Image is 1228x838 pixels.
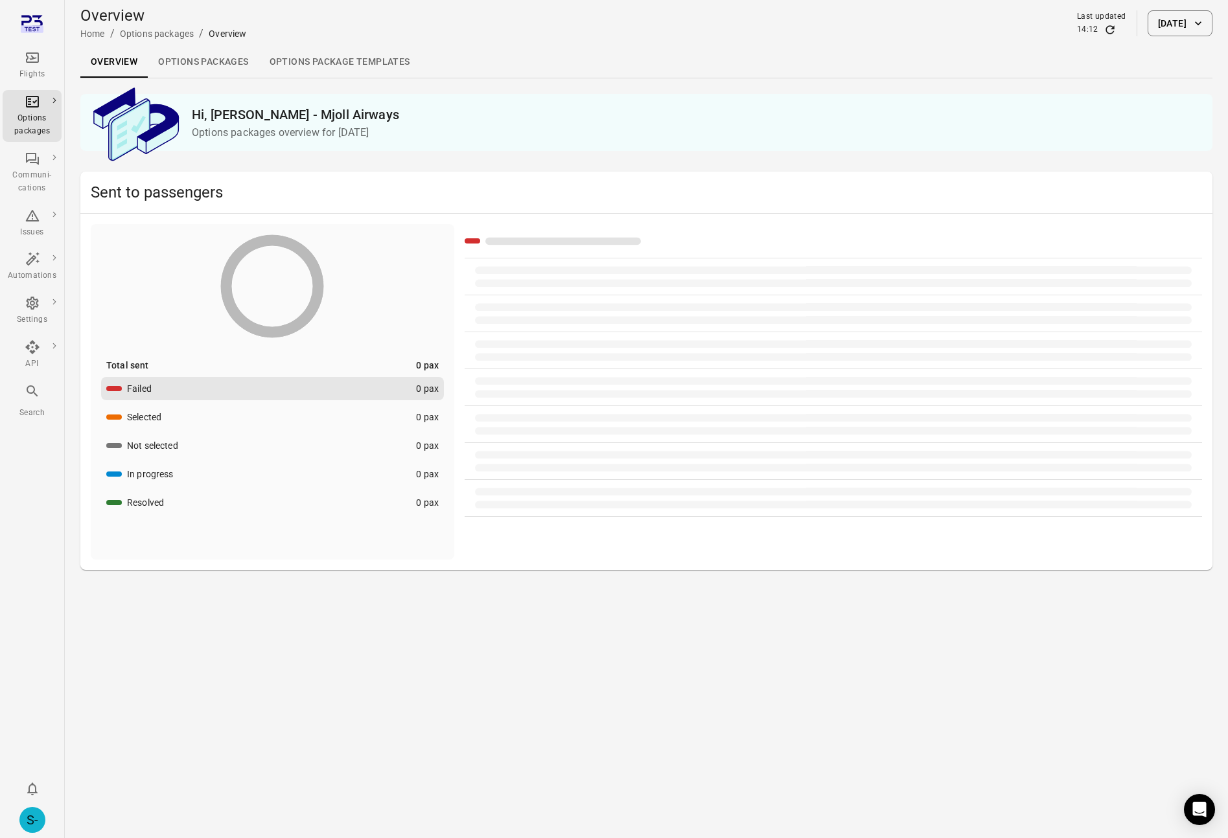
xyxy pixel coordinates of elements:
button: Search [3,379,62,423]
div: 0 pax [416,382,439,395]
div: Last updated [1077,10,1126,23]
div: Open Intercom Messenger [1184,794,1215,825]
div: 0 pax [416,411,439,424]
div: API [8,357,56,370]
li: / [199,26,203,41]
a: API [3,335,62,374]
li: / [110,26,115,41]
div: Overview [209,27,246,40]
nav: Breadcrumbs [80,26,247,41]
a: Options packages [120,28,194,39]
button: Sólberg - Mjoll Airways [14,802,51,838]
div: Failed [127,382,152,395]
div: 0 pax [416,439,439,452]
div: Communi-cations [8,169,56,195]
button: Selected0 pax [101,405,444,429]
a: Automations [3,247,62,286]
div: Search [8,407,56,420]
a: Settings [3,291,62,330]
div: Local navigation [80,47,1212,78]
button: [DATE] [1148,10,1212,36]
div: 0 pax [416,496,439,509]
div: 14:12 [1077,23,1098,36]
div: Issues [8,226,56,239]
div: Flights [8,68,56,81]
div: In progress [127,468,174,481]
div: Resolved [127,496,164,509]
a: Options package Templates [259,47,421,78]
div: Total sent [106,359,149,372]
a: Overview [80,47,148,78]
button: In progress0 pax [101,462,444,486]
p: Options packages overview for [DATE] [192,125,1202,141]
a: Flights [3,46,62,85]
div: Automations [8,269,56,282]
button: Failed0 pax [101,377,444,400]
a: Issues [3,204,62,243]
button: Refresh data [1104,23,1117,36]
div: 0 pax [416,468,439,481]
h2: Sent to passengers [91,182,1202,203]
a: Options packages [148,47,259,78]
a: Home [80,28,105,39]
h1: Overview [80,5,247,26]
div: 0 pax [416,359,439,372]
button: Not selected0 pax [101,434,444,457]
a: Options packages [3,90,62,142]
a: Communi-cations [3,147,62,199]
div: Options packages [8,112,56,138]
button: Resolved0 pax [101,491,444,514]
div: S- [19,807,45,833]
div: Not selected [127,439,178,452]
div: Selected [127,411,161,424]
button: Notifications [19,776,45,802]
h2: Hi, [PERSON_NAME] - Mjoll Airways [192,104,1202,125]
div: Settings [8,313,56,326]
